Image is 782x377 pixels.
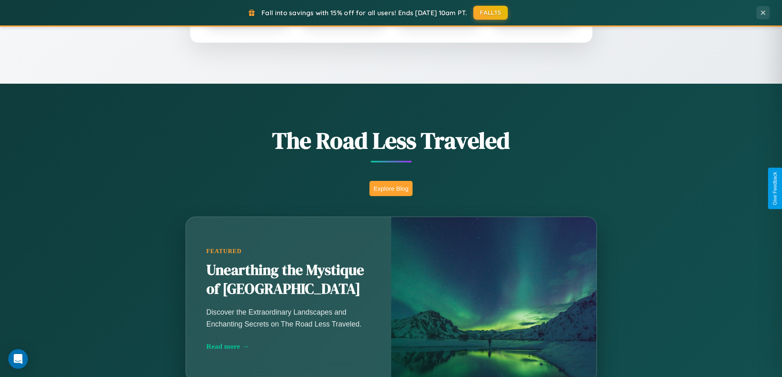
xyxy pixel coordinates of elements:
div: Open Intercom Messenger [8,349,28,369]
div: Read more → [206,342,371,351]
button: Explore Blog [369,181,413,196]
h2: Unearthing the Mystique of [GEOGRAPHIC_DATA] [206,261,371,299]
h1: The Road Less Traveled [145,125,638,156]
div: Featured [206,248,371,255]
div: Give Feedback [772,172,778,205]
p: Discover the Extraordinary Landscapes and Enchanting Secrets on The Road Less Traveled. [206,306,371,329]
span: Fall into savings with 15% off for all users! Ends [DATE] 10am PT. [261,9,467,17]
button: FALL15 [473,6,508,20]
